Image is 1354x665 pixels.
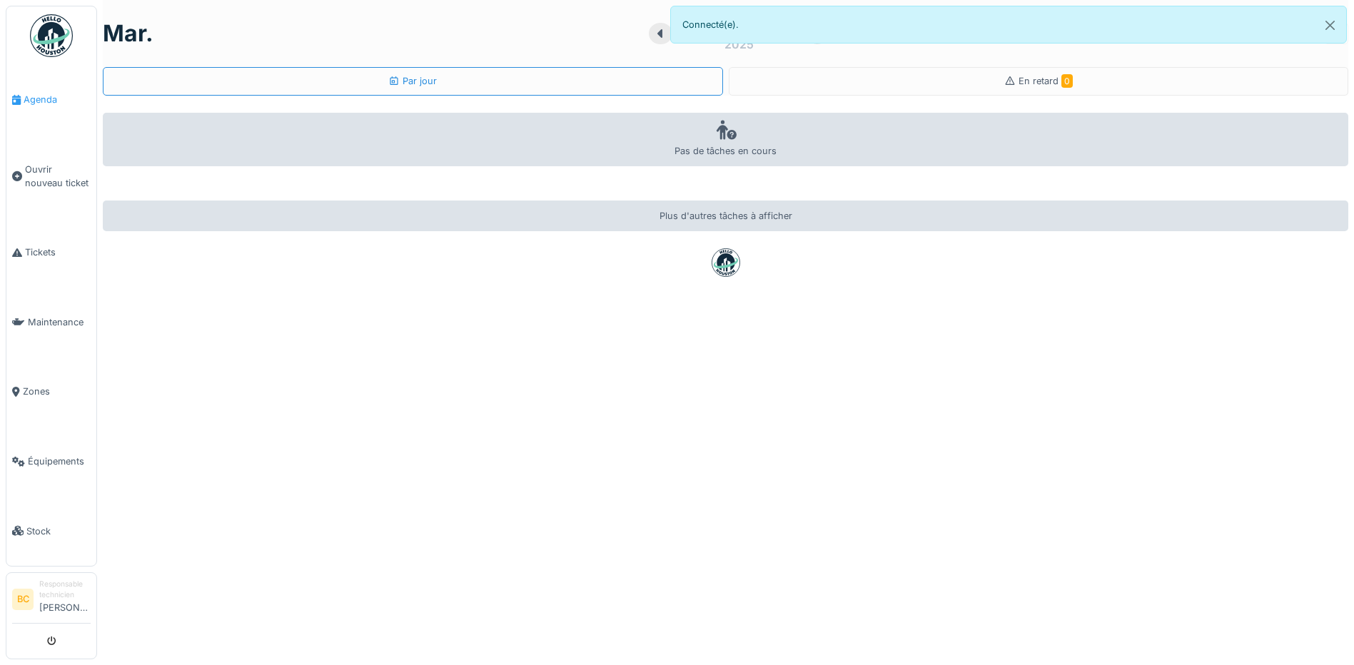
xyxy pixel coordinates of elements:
div: Pas de tâches en cours [103,113,1348,166]
button: Close [1314,6,1346,44]
a: Zones [6,357,96,427]
span: Maintenance [28,315,91,329]
div: Par jour [388,74,437,88]
div: Plus d'autres tâches à afficher [103,200,1348,231]
div: 2025 [724,36,754,53]
a: Stock [6,496,96,566]
span: Zones [23,385,91,398]
img: badge-BVDL4wpA.svg [712,248,740,277]
span: Agenda [24,93,91,106]
a: Tickets [6,218,96,288]
span: Ouvrir nouveau ticket [25,163,91,190]
span: En retard [1019,76,1073,86]
a: Agenda [6,65,96,135]
li: [PERSON_NAME] [39,579,91,620]
span: 0 [1061,74,1073,88]
a: BC Responsable technicien[PERSON_NAME] [12,579,91,624]
div: Connecté(e). [670,6,1348,44]
a: Équipements [6,427,96,497]
span: Stock [26,524,91,538]
img: Badge_color-CXgf-gQk.svg [30,14,73,57]
div: Responsable technicien [39,579,91,601]
h1: mar. [103,20,153,47]
a: Maintenance [6,288,96,357]
a: Ouvrir nouveau ticket [6,135,96,218]
span: Tickets [25,245,91,259]
li: BC [12,589,34,610]
span: Équipements [28,455,91,468]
